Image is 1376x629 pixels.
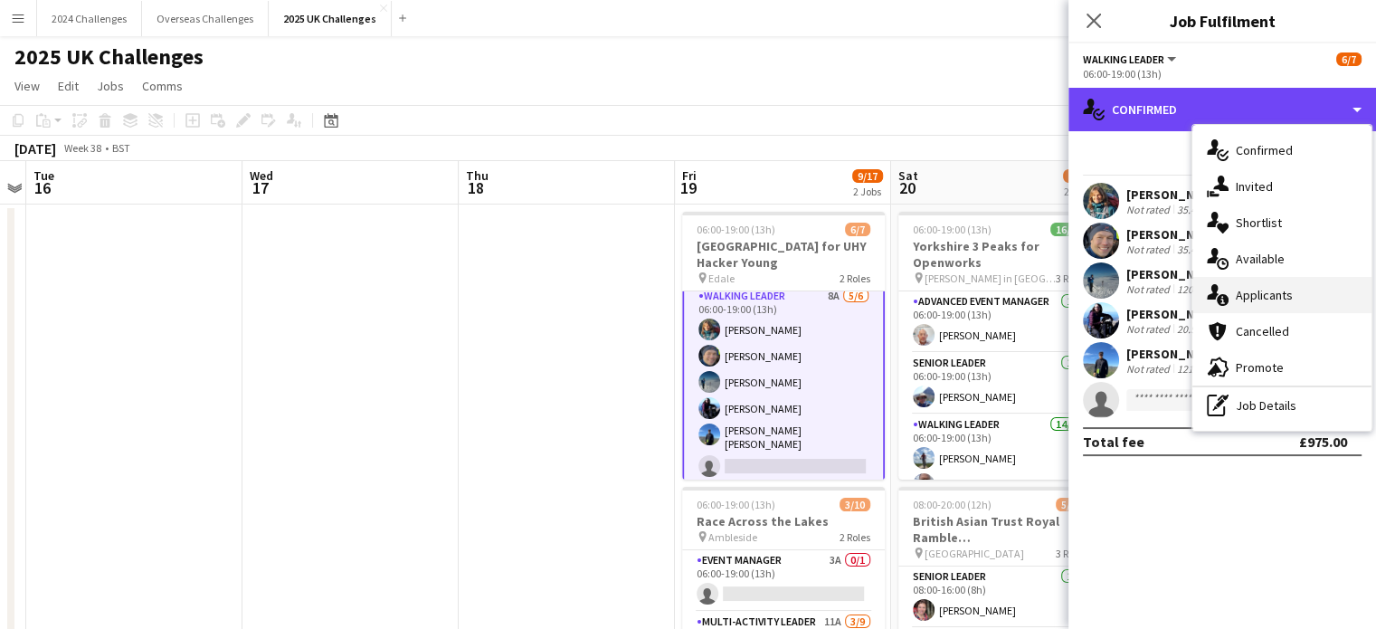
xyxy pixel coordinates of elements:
span: Jobs [97,78,124,94]
div: Shortlist [1192,205,1371,241]
span: 16 [31,177,54,198]
div: Not rated [1126,203,1173,216]
span: Week 38 [60,141,105,155]
div: Applicants [1192,277,1371,313]
span: 20 [896,177,918,198]
div: [PERSON_NAME] [1126,226,1222,243]
span: 06:00-19:00 (13h) [913,223,992,236]
div: 120.1km [1173,282,1219,296]
span: Fri [682,167,697,184]
div: [PERSON_NAME] [1126,186,1222,203]
span: Sat [898,167,918,184]
div: Total fee [1083,433,1144,451]
div: 35.4km [1173,243,1214,256]
a: Jobs [90,74,131,98]
span: View [14,78,40,94]
div: [PERSON_NAME] [1126,306,1222,322]
span: 6/7 [845,223,870,236]
div: 20.5km [1173,322,1214,336]
span: 08:00-20:00 (12h) [913,498,992,511]
div: BST [112,141,130,155]
div: Promote [1192,349,1371,386]
h3: British Asian Trust Royal Ramble ([GEOGRAPHIC_DATA]) [898,513,1101,546]
app-job-card: 06:00-19:00 (13h)6/7[GEOGRAPHIC_DATA] for UHY Hacker Young Edale2 RolesEvent Manager1/106:00-19:0... [682,212,885,480]
div: Invited [1192,168,1371,205]
div: Available [1192,241,1371,277]
h3: Job Fulfilment [1068,9,1376,33]
span: Walking Leader [1083,52,1164,66]
button: Walking Leader [1083,52,1179,66]
div: [PERSON_NAME] [PERSON_NAME] [1126,346,1321,362]
app-card-role: Senior Leader1/106:00-19:00 (13h)[PERSON_NAME] [898,353,1101,415]
span: 2 Roles [840,530,870,544]
span: 3/10 [840,498,870,511]
app-card-role: Senior Leader1/108:00-16:00 (8h)[PERSON_NAME] [898,567,1101,628]
a: Edit [51,74,86,98]
span: 06:00-19:00 (13h) [697,498,775,511]
span: 6/7 [1336,52,1362,66]
a: Comms [135,74,190,98]
span: Edit [58,78,79,94]
div: 2 Jobs [1064,185,1098,198]
span: 3 Roles [1056,272,1087,285]
div: £975.00 [1299,433,1347,451]
h3: Race Across the Lakes [682,513,885,529]
span: 21/26 [1063,169,1099,183]
span: 2 Roles [840,272,870,285]
span: 5/10 [1056,498,1087,511]
div: Not rated [1126,282,1173,296]
span: 19 [679,177,697,198]
button: 2024 Challenges [37,1,142,36]
app-job-card: 06:00-19:00 (13h)16/16Yorkshire 3 Peaks for Openworks [PERSON_NAME] in [GEOGRAPHIC_DATA]3 RolesAd... [898,212,1101,480]
span: [GEOGRAPHIC_DATA] [925,547,1024,560]
button: 2025 UK Challenges [269,1,392,36]
span: 18 [463,177,489,198]
div: Not rated [1126,243,1173,256]
span: Wed [250,167,273,184]
app-card-role: Event Manager3A0/106:00-19:00 (13h) [682,550,885,612]
span: Edale [708,272,735,285]
app-card-role: Walking Leader8A5/606:00-19:00 (13h)[PERSON_NAME][PERSON_NAME][PERSON_NAME][PERSON_NAME][PERSON_N... [682,284,885,486]
div: Confirmed [1192,132,1371,168]
span: 9/17 [852,169,883,183]
div: 35.4km [1173,203,1214,216]
a: View [7,74,47,98]
div: 2 Jobs [853,185,882,198]
span: 17 [247,177,273,198]
span: 3 Roles [1056,547,1087,560]
div: Cancelled [1192,313,1371,349]
div: Not rated [1126,322,1173,336]
div: Not rated [1126,362,1173,376]
span: 06:00-19:00 (13h) [697,223,775,236]
h3: [GEOGRAPHIC_DATA] for UHY Hacker Young [682,238,885,271]
h3: Yorkshire 3 Peaks for Openworks [898,238,1101,271]
div: Job Details [1192,387,1371,424]
div: 121.1km [1173,362,1219,376]
span: Comms [142,78,183,94]
div: [DATE] [14,139,56,157]
div: 06:00-19:00 (13h) [1083,67,1362,81]
span: Ambleside [708,530,757,544]
h1: 2025 UK Challenges [14,43,204,71]
span: Thu [466,167,489,184]
span: 16/16 [1050,223,1087,236]
div: [PERSON_NAME] [1126,266,1222,282]
app-card-role: Advanced Event Manager1/106:00-19:00 (13h)[PERSON_NAME] [898,291,1101,353]
span: [PERSON_NAME] in [GEOGRAPHIC_DATA] [925,272,1056,285]
button: Overseas Challenges [142,1,269,36]
div: Confirmed [1068,88,1376,131]
span: Tue [33,167,54,184]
